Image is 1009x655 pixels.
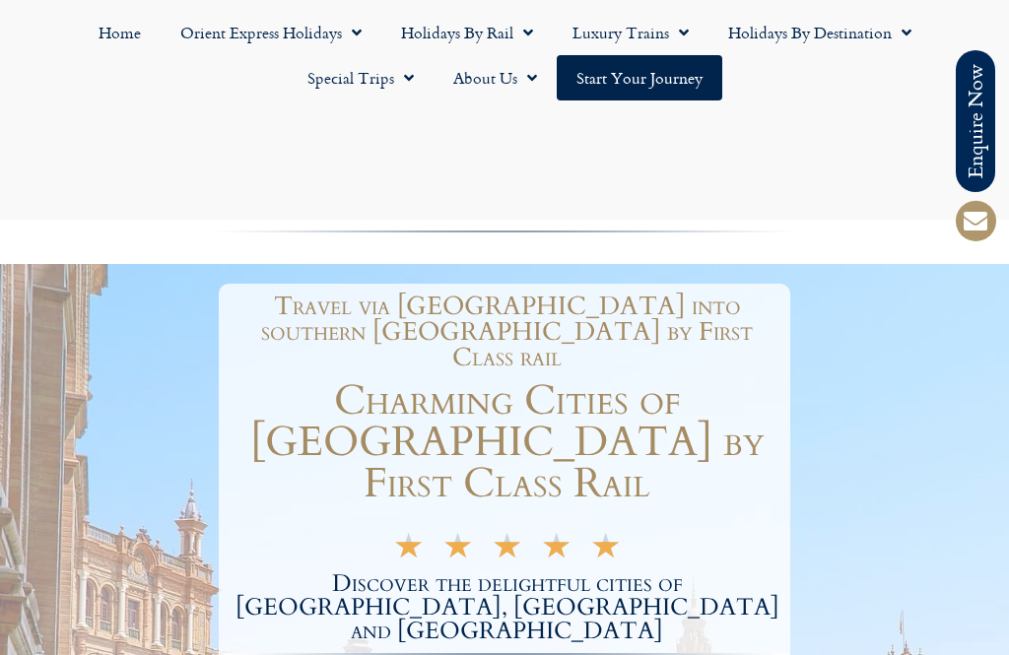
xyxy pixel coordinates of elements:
[224,380,790,504] h1: Charming Cities of [GEOGRAPHIC_DATA] by First Class Rail
[288,55,434,100] a: Special Trips
[393,537,621,560] div: 5/5
[434,55,557,100] a: About Us
[708,10,931,55] a: Holidays by Destination
[492,542,522,560] i: ★
[590,542,621,560] i: ★
[541,542,572,560] i: ★
[557,55,722,100] a: Start your Journey
[393,542,424,560] i: ★
[234,294,780,370] h1: Travel via [GEOGRAPHIC_DATA] into southern [GEOGRAPHIC_DATA] by First Class rail
[442,542,473,560] i: ★
[224,572,790,643] h2: Discover the delightful cities of [GEOGRAPHIC_DATA], [GEOGRAPHIC_DATA] and [GEOGRAPHIC_DATA]
[553,10,708,55] a: Luxury Trains
[161,10,381,55] a: Orient Express Holidays
[79,10,161,55] a: Home
[381,10,553,55] a: Holidays by Rail
[10,10,999,100] nav: Menu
